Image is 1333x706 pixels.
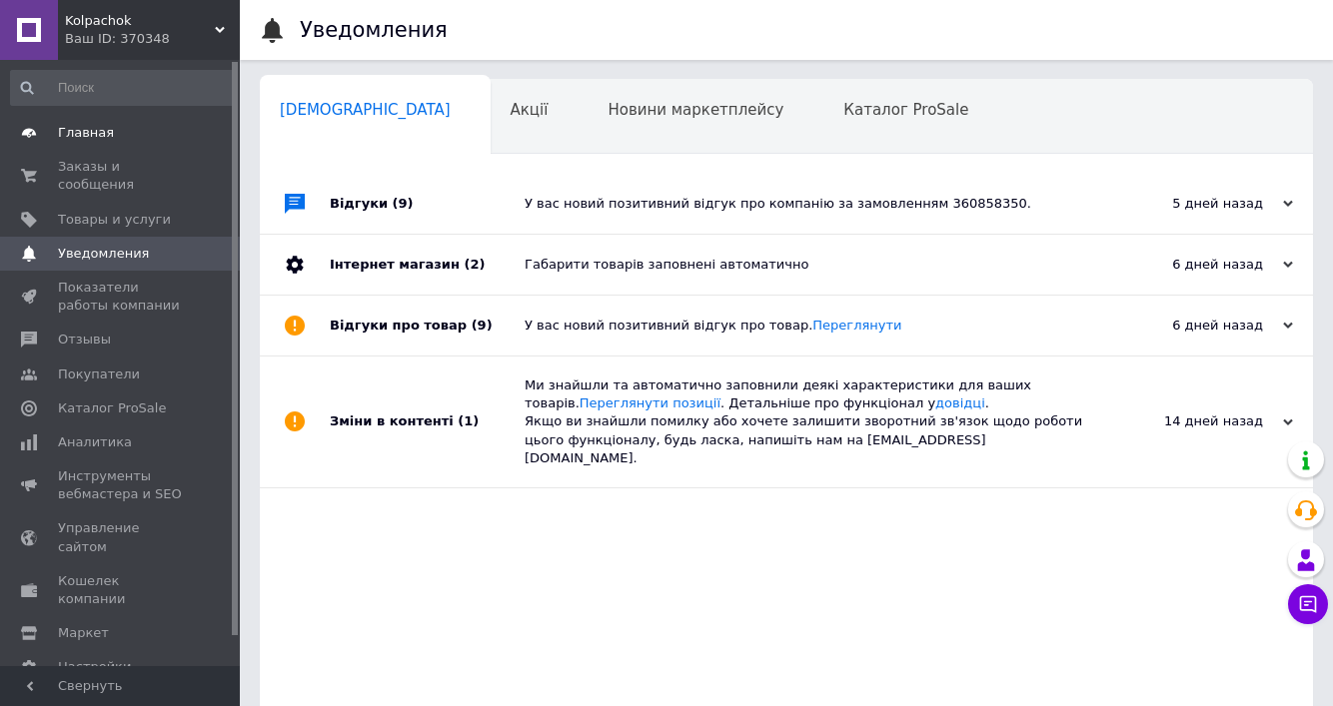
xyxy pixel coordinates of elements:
[58,467,185,503] span: Инструменты вебмастера и SEO
[58,211,171,229] span: Товары и услуги
[1093,412,1293,430] div: 14 дней назад
[58,624,109,642] span: Маркет
[300,18,448,42] h1: Уведомления
[464,257,485,272] span: (2)
[525,195,1093,213] div: У вас новий позитивний відгук про компанію за замовленням 360858350.
[58,279,185,315] span: Показатели работы компании
[580,395,720,410] a: Переглянути позиції
[65,30,240,48] div: Ваш ID: 370348
[58,331,111,349] span: Отзывы
[65,12,215,30] span: Kolpachok
[843,101,968,119] span: Каталог ProSale
[472,318,493,333] span: (9)
[330,296,525,355] div: Відгуки про товар
[511,101,549,119] span: Акції
[58,519,185,555] span: Управление сайтом
[330,356,525,487] div: Зміни в контенті
[812,318,901,333] a: Переглянути
[58,658,131,676] span: Настройки
[280,101,451,119] span: [DEMOGRAPHIC_DATA]
[525,317,1093,335] div: У вас новий позитивний відгук про товар.
[10,70,236,106] input: Поиск
[58,365,140,383] span: Покупатели
[1093,317,1293,335] div: 6 дней назад
[330,235,525,295] div: Інтернет магазин
[525,256,1093,274] div: Габарити товарів заповнені автоматично
[58,124,114,142] span: Главная
[330,174,525,234] div: Відгуки
[1288,584,1328,624] button: Чат с покупателем
[393,196,414,211] span: (9)
[58,399,166,417] span: Каталог ProSale
[58,245,149,263] span: Уведомления
[608,101,783,119] span: Новини маркетплейсу
[1093,256,1293,274] div: 6 дней назад
[58,572,185,608] span: Кошелек компании
[1093,195,1293,213] div: 5 дней назад
[58,433,132,451] span: Аналитика
[58,158,185,194] span: Заказы и сообщения
[935,395,985,410] a: довідці
[525,376,1093,467] div: Ми знайшли та автоматично заповнили деякі характеристики для ваших товарів. . Детальніше про функ...
[458,413,479,428] span: (1)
